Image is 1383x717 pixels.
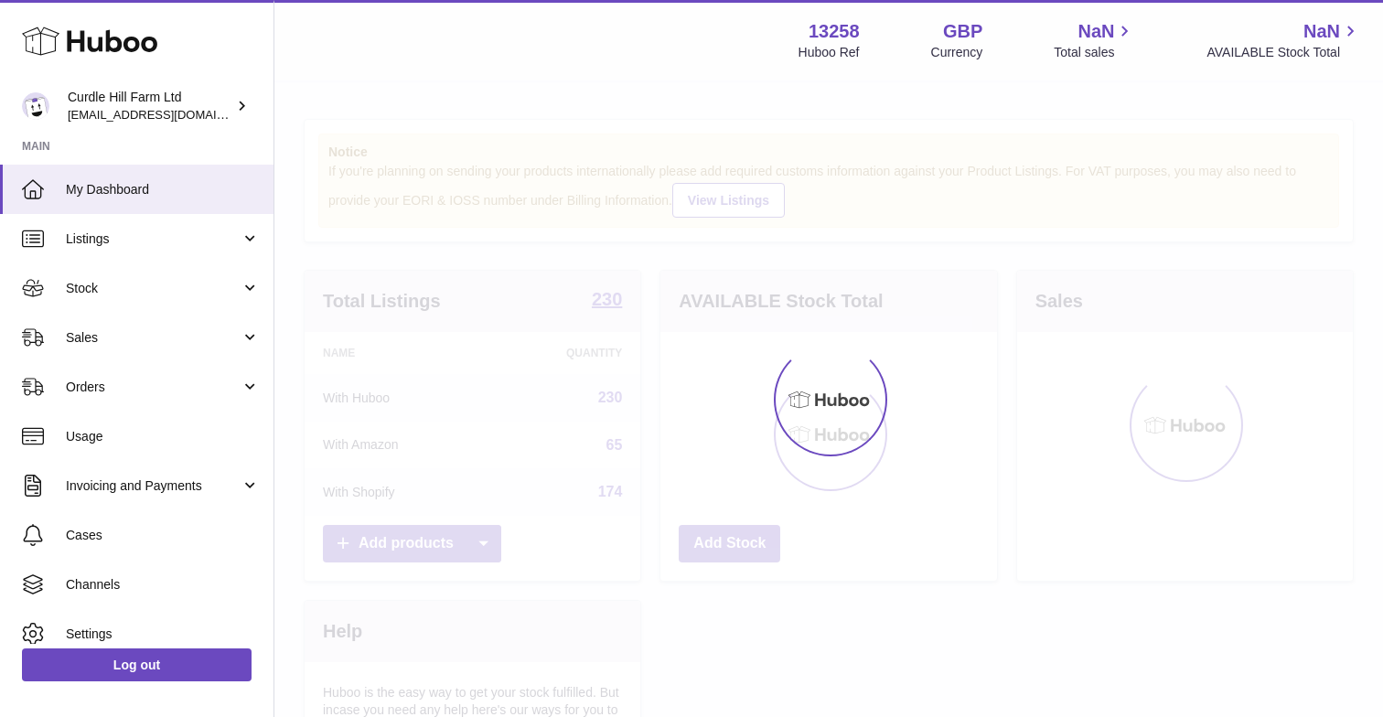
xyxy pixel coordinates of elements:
[22,92,49,120] img: will@diddlysquatfarmshop.com
[66,428,260,445] span: Usage
[1054,44,1135,61] span: Total sales
[66,181,260,198] span: My Dashboard
[66,626,260,643] span: Settings
[1303,19,1340,44] span: NaN
[799,44,860,61] div: Huboo Ref
[66,379,241,396] span: Orders
[1206,44,1361,61] span: AVAILABLE Stock Total
[809,19,860,44] strong: 13258
[931,44,983,61] div: Currency
[66,329,241,347] span: Sales
[66,576,260,594] span: Channels
[66,477,241,495] span: Invoicing and Payments
[943,19,982,44] strong: GBP
[68,89,232,123] div: Curdle Hill Farm Ltd
[66,230,241,248] span: Listings
[1206,19,1361,61] a: NaN AVAILABLE Stock Total
[68,107,269,122] span: [EMAIL_ADDRESS][DOMAIN_NAME]
[66,280,241,297] span: Stock
[1077,19,1114,44] span: NaN
[66,527,260,544] span: Cases
[22,648,252,681] a: Log out
[1054,19,1135,61] a: NaN Total sales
